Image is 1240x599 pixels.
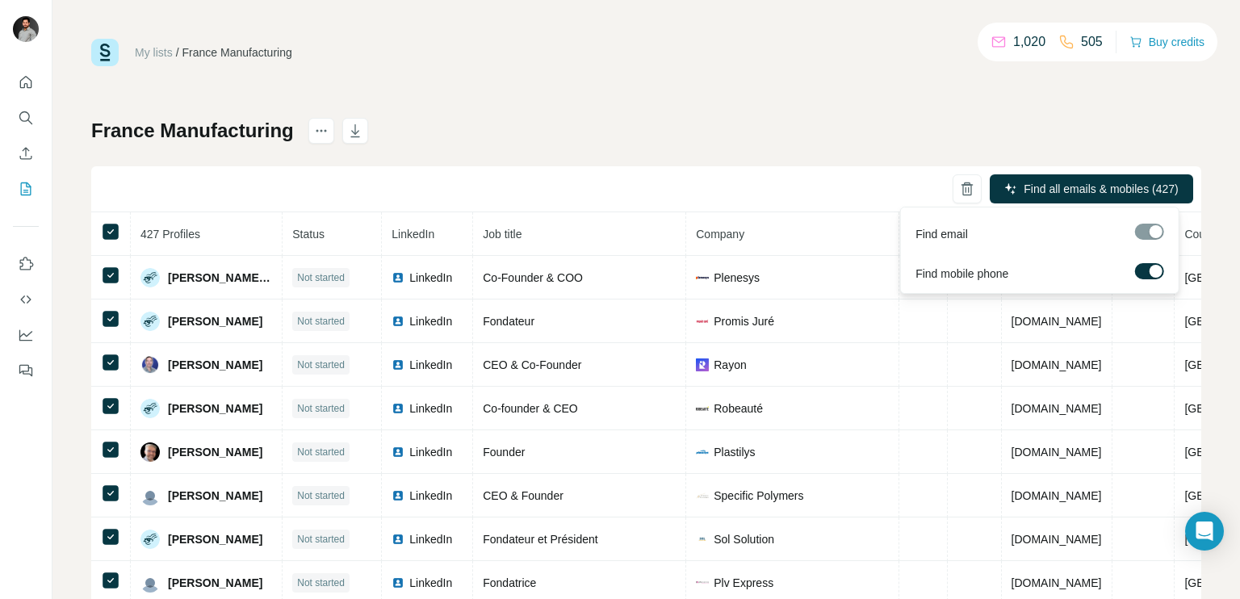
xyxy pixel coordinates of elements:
[483,358,581,371] span: CEO & Co-Founder
[182,44,292,61] div: France Manufacturing
[483,271,583,284] span: Co-Founder & COO
[13,285,39,314] button: Use Surfe API
[1081,32,1103,52] p: 505
[297,270,345,285] span: Not started
[140,228,200,241] span: 427 Profiles
[1013,32,1045,52] p: 1,020
[140,486,160,505] img: Avatar
[297,401,345,416] span: Not started
[140,312,160,331] img: Avatar
[696,489,709,502] img: company-logo
[91,118,294,144] h1: France Manufacturing
[696,533,709,546] img: company-logo
[696,271,709,284] img: company-logo
[297,358,345,372] span: Not started
[13,103,39,132] button: Search
[714,531,774,547] span: Sol Solution
[176,44,179,61] li: /
[392,315,404,328] img: LinkedIn logo
[297,445,345,459] span: Not started
[409,357,452,373] span: LinkedIn
[168,270,272,286] span: [PERSON_NAME], PhD
[392,576,404,589] img: LinkedIn logo
[308,118,334,144] button: actions
[168,531,262,547] span: [PERSON_NAME]
[392,228,434,241] span: LinkedIn
[696,581,709,584] img: company-logo
[714,357,746,373] span: Rayon
[13,174,39,203] button: My lists
[1012,446,1102,459] span: [DOMAIN_NAME]
[1184,228,1224,241] span: Country
[409,531,452,547] span: LinkedIn
[714,488,803,504] span: Specific Polymers
[714,400,763,417] span: Robeauté
[392,446,404,459] img: LinkedIn logo
[292,228,325,241] span: Status
[1024,181,1178,197] span: Find all emails & mobiles (427)
[1012,489,1102,502] span: [DOMAIN_NAME]
[915,266,1008,282] span: Find mobile phone
[483,402,578,415] span: Co-founder & CEO
[297,314,345,329] span: Not started
[409,575,452,591] span: LinkedIn
[392,533,404,546] img: LinkedIn logo
[1012,576,1102,589] span: [DOMAIN_NAME]
[140,268,160,287] img: Avatar
[409,313,452,329] span: LinkedIn
[990,174,1193,203] button: Find all emails & mobiles (427)
[168,575,262,591] span: [PERSON_NAME]
[168,357,262,373] span: [PERSON_NAME]
[696,315,709,328] img: company-logo
[1012,533,1102,546] span: [DOMAIN_NAME]
[13,16,39,42] img: Avatar
[140,573,160,593] img: Avatar
[168,444,262,460] span: [PERSON_NAME]
[483,228,522,241] span: Job title
[483,533,597,546] span: Fondateur et Président
[13,249,39,279] button: Use Surfe on LinkedIn
[915,226,968,242] span: Find email
[297,532,345,547] span: Not started
[714,270,760,286] span: Plenesys
[714,575,773,591] span: Plv Express
[168,313,262,329] span: [PERSON_NAME]
[1185,512,1224,551] div: Open Intercom Messenger
[483,489,563,502] span: CEO & Founder
[13,356,39,385] button: Feedback
[714,313,774,329] span: Promis Juré
[696,358,709,371] img: company-logo
[696,228,744,241] span: Company
[140,530,160,549] img: Avatar
[140,442,160,462] img: Avatar
[13,320,39,350] button: Dashboard
[483,446,525,459] span: Founder
[409,400,452,417] span: LinkedIn
[696,446,709,459] img: company-logo
[13,139,39,168] button: Enrich CSV
[409,488,452,504] span: LinkedIn
[696,402,709,415] img: company-logo
[140,355,160,375] img: Avatar
[91,39,119,66] img: Surfe Logo
[392,358,404,371] img: LinkedIn logo
[1012,358,1102,371] span: [DOMAIN_NAME]
[1129,31,1204,53] button: Buy credits
[168,488,262,504] span: [PERSON_NAME]
[409,270,452,286] span: LinkedIn
[714,444,755,460] span: Plastilys
[1012,402,1102,415] span: [DOMAIN_NAME]
[297,576,345,590] span: Not started
[168,400,262,417] span: [PERSON_NAME]
[13,68,39,97] button: Quick start
[135,46,173,59] a: My lists
[392,489,404,502] img: LinkedIn logo
[483,315,534,328] span: Fondateur
[409,444,452,460] span: LinkedIn
[140,399,160,418] img: Avatar
[297,488,345,503] span: Not started
[392,271,404,284] img: LinkedIn logo
[483,576,536,589] span: Fondatrice
[392,402,404,415] img: LinkedIn logo
[1012,315,1102,328] span: [DOMAIN_NAME]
